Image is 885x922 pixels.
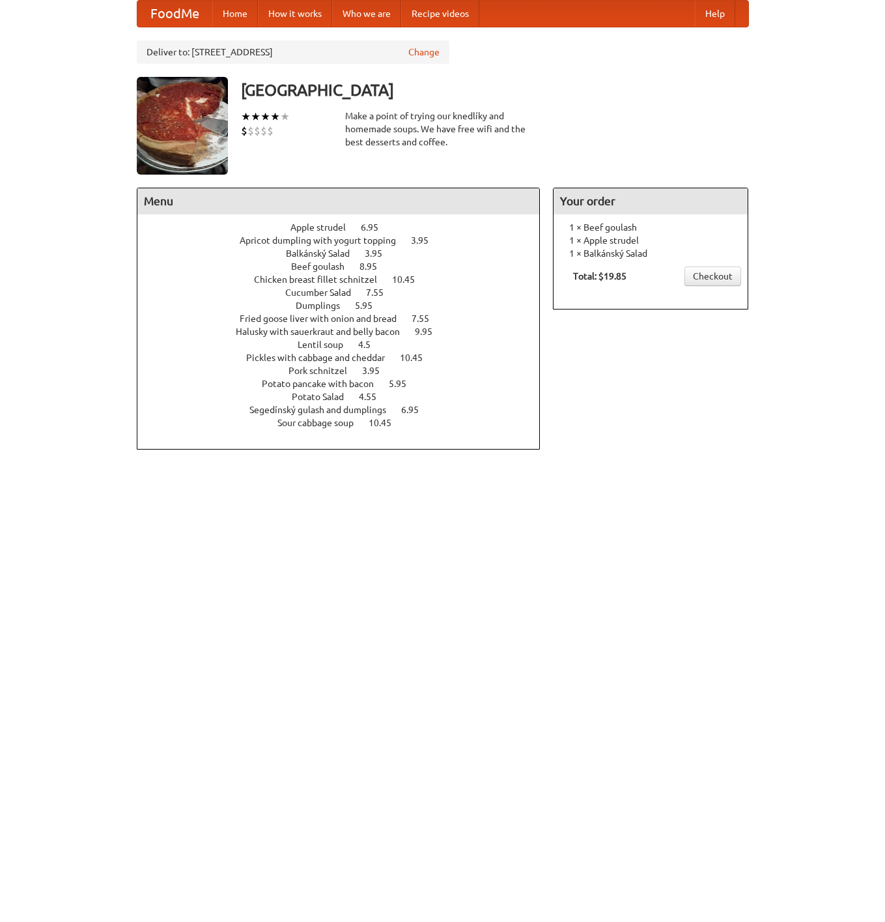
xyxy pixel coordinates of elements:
[285,287,364,298] span: Cucumber Salad
[291,261,358,272] span: Beef goulash
[241,77,749,103] h3: [GEOGRAPHIC_DATA]
[412,313,442,324] span: 7.55
[254,274,390,285] span: Chicken breast fillet schnitzel
[560,221,741,234] li: 1 × Beef goulash
[240,235,409,246] span: Apricot dumpling with yogurt topping
[258,1,332,27] a: How it works
[267,124,274,138] li: $
[285,287,408,298] a: Cucumber Salad 7.55
[560,247,741,260] li: 1 × Balkánský Salad
[236,326,413,337] span: Halusky with sauerkraut and belly bacon
[260,109,270,124] li: ★
[296,300,353,311] span: Dumplings
[288,366,404,376] a: Pork schnitzel 3.95
[286,248,406,259] a: Balkánský Salad 3.95
[137,1,212,27] a: FoodMe
[247,124,254,138] li: $
[241,124,247,138] li: $
[254,274,439,285] a: Chicken breast fillet schnitzel 10.45
[240,313,453,324] a: Fried goose liver with onion and bread 7.55
[137,40,449,64] div: Deliver to: [STREET_ADDRESS]
[362,366,393,376] span: 3.95
[296,300,397,311] a: Dumplings 5.95
[288,366,360,376] span: Pork schnitzel
[246,353,398,363] span: Pickles with cabbage and cheddar
[137,77,228,175] img: angular.jpg
[359,392,389,402] span: 4.55
[277,418,367,428] span: Sour cabbage soup
[415,326,445,337] span: 9.95
[241,109,251,124] li: ★
[560,234,741,247] li: 1 × Apple strudel
[236,326,457,337] a: Halusky with sauerkraut and belly bacon 9.95
[291,261,401,272] a: Beef goulash 8.95
[358,339,384,350] span: 4.5
[695,1,735,27] a: Help
[411,235,442,246] span: 3.95
[392,274,428,285] span: 10.45
[573,271,626,281] b: Total: $19.85
[280,109,290,124] li: ★
[401,405,432,415] span: 6.95
[240,235,453,246] a: Apricot dumpling with yogurt topping 3.95
[361,222,391,233] span: 6.95
[262,379,430,389] a: Potato pancake with bacon 5.95
[249,405,399,415] span: Segedínský gulash and dumplings
[684,267,741,286] a: Checkout
[262,379,387,389] span: Potato pancake with bacon
[251,109,260,124] li: ★
[277,418,415,428] a: Sour cabbage soup 10.45
[332,1,401,27] a: Who we are
[290,222,402,233] a: Apple strudel 6.95
[260,124,267,138] li: $
[389,379,419,389] span: 5.95
[212,1,258,27] a: Home
[369,418,404,428] span: 10.45
[270,109,280,124] li: ★
[292,392,357,402] span: Potato Salad
[292,392,400,402] a: Potato Salad 4.55
[408,46,440,59] a: Change
[246,353,447,363] a: Pickles with cabbage and cheddar 10.45
[298,339,395,350] a: Lentil soup 4.5
[554,188,748,214] h4: Your order
[400,353,436,363] span: 10.45
[290,222,359,233] span: Apple strudel
[254,124,260,138] li: $
[240,313,410,324] span: Fried goose liver with onion and bread
[137,188,540,214] h4: Menu
[249,405,443,415] a: Segedínský gulash and dumplings 6.95
[355,300,386,311] span: 5.95
[298,339,356,350] span: Lentil soup
[401,1,479,27] a: Recipe videos
[365,248,395,259] span: 3.95
[366,287,397,298] span: 7.55
[359,261,390,272] span: 8.95
[345,109,541,149] div: Make a point of trying our knedlíky and homemade soups. We have free wifi and the best desserts a...
[286,248,363,259] span: Balkánský Salad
